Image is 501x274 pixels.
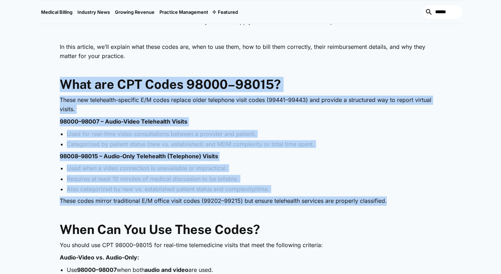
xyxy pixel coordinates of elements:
[60,96,442,114] p: These new telehealth-specific E/M codes replace older telephone visit codes (99441–99443) and pro...
[60,30,442,39] p: ‍
[60,241,442,250] p: You should use CPT 98000–98015 for real-time telemedicine visits that meet the following criteria:
[77,266,117,273] strong: 98000–98007
[211,0,240,24] div: Featured
[218,9,238,15] div: Featured
[145,266,188,273] strong: audio and video
[60,153,218,160] strong: 98008–98015 – Audio-Only Telehealth (Telephone) Visits
[60,196,442,206] p: These codes mirror traditional E/M office visit codes (99202–99215) but ensure telehealth service...
[60,209,442,218] p: ‍
[67,140,442,148] li: Categorized by patient status (new vs. established) and MDM complexity or total time spent.
[75,0,112,24] a: Industry News
[157,0,211,24] a: Practice Management
[39,0,75,24] a: Medical Billing
[67,130,442,138] li: Used for real-time video consultations between a provider and patient.
[67,185,442,193] li: Also categorized by new vs. established patient status and complexity/time.
[60,254,139,261] strong: Audio-Video vs. Audio-Only:
[67,266,442,274] li: Use when both are used.
[60,77,281,92] strong: What are CPT Codes 98000–98015?
[60,64,442,73] p: ‍
[60,222,260,237] strong: When Can You Use These Codes?
[60,118,187,125] strong: 98000–98007 – Audio-Video Telehealth Visits
[67,175,442,183] li: Requires at least 10 minutes of medical discussion to be billable.
[112,0,157,24] a: Growing Revenue
[60,42,442,61] p: In this article, we’ll explain what these codes are, when to use them, how to bill them correctly...
[67,164,442,172] li: Used when a video connection is unavailable or impractical.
